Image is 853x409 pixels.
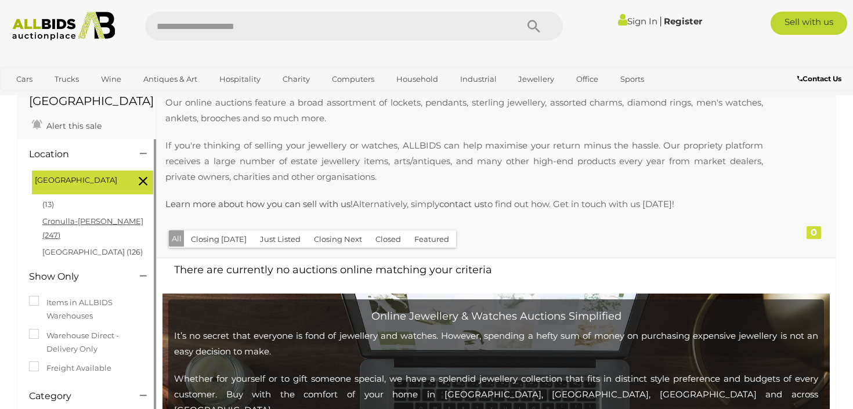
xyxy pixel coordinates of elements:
[93,70,129,89] a: Wine
[569,70,606,89] a: Office
[29,56,144,107] h1: Trusted Online Jewellery Auctions in [GEOGRAPHIC_DATA]
[29,391,122,401] h4: Category
[275,70,317,89] a: Charity
[324,70,382,89] a: Computers
[797,74,841,83] b: Contact Us
[29,272,122,282] h4: Show Only
[44,121,102,131] span: Alert this sale
[174,263,492,276] span: There are currently no auctions online matching your criteria
[29,116,104,133] a: Alert this sale
[165,95,763,126] p: Our online auctions feature a broad assortment of lockets, pendants, sterling jewellery, assorted...
[184,230,254,248] button: Closing [DATE]
[9,70,40,89] a: Cars
[169,230,185,247] button: All
[6,12,121,41] img: Allbids.com.au
[9,89,106,108] a: [GEOGRAPHIC_DATA]
[389,70,446,89] a: Household
[29,296,144,323] label: Items in ALLBIDS Warehouses
[29,329,144,356] label: Warehouse Direct - Delivery Only
[511,70,562,89] a: Jewellery
[771,12,847,35] a: Sell with us
[307,230,369,248] button: Closing Next
[613,70,652,89] a: Sports
[174,311,818,323] h2: Online Jewellery & Watches Auctions Simplified
[797,73,844,85] a: Contact Us
[165,196,763,212] p: Alternatively, simply to find out how. Get in touch with us [DATE]!
[212,70,268,89] a: Hospitality
[42,216,143,239] a: Cronulla-[PERSON_NAME] (247)
[136,70,205,89] a: Antiques & Art
[29,149,122,160] h4: Location
[29,361,111,375] label: Freight Available
[407,230,456,248] button: Featured
[439,198,484,209] a: contact us
[253,230,308,248] button: Just Listed
[174,328,818,359] p: It’s no secret that everyone is fond of jewellery and watches. However, spending a hefty sum of m...
[42,247,143,256] a: [GEOGRAPHIC_DATA] (126)
[664,16,702,27] a: Register
[659,15,662,27] span: |
[47,70,86,89] a: Trucks
[368,230,408,248] button: Closed
[165,137,763,184] p: If you're thinking of selling your jewellery or watches, ALLBIDS can help maximise your return mi...
[42,200,54,209] a: (13)
[505,12,563,41] button: Search
[618,16,657,27] a: Sign In
[165,198,353,209] a: Learn more about how you can sell with us!
[807,226,821,239] div: 0
[453,70,504,89] a: Industrial
[35,173,122,187] span: [GEOGRAPHIC_DATA]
